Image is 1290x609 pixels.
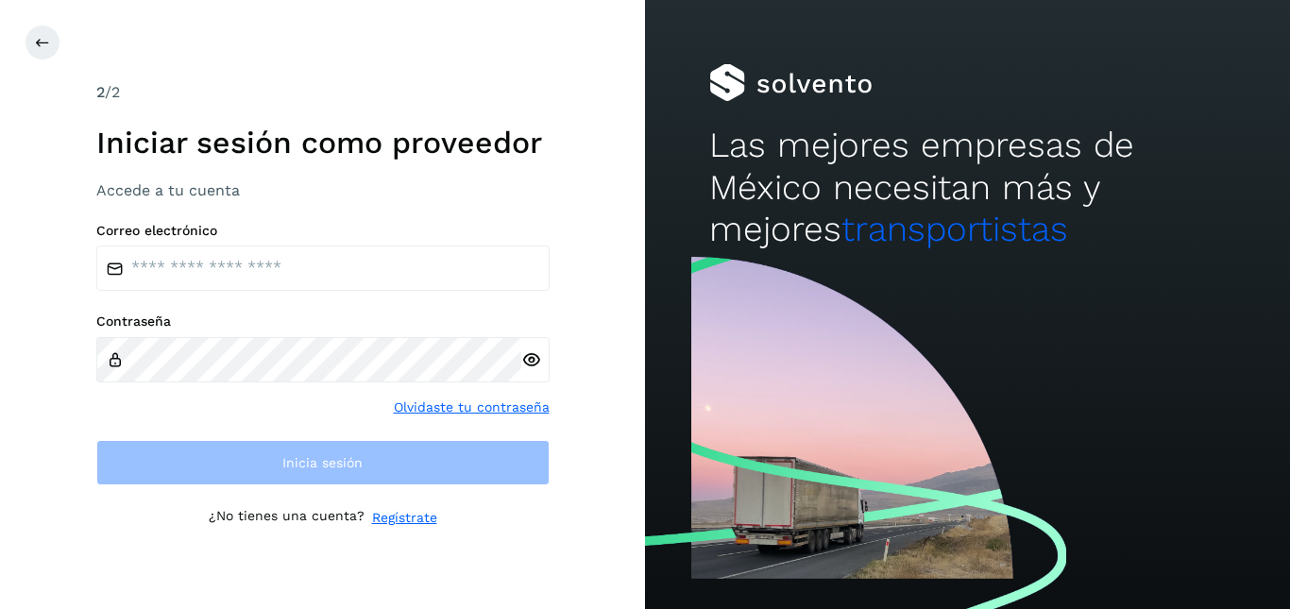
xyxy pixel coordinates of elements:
label: Correo electrónico [96,223,550,239]
h2: Las mejores empresas de México necesitan más y mejores [709,125,1225,250]
p: ¿No tienes una cuenta? [209,508,365,528]
h1: Iniciar sesión como proveedor [96,125,550,161]
label: Contraseña [96,313,550,330]
span: 2 [96,83,105,101]
span: Inicia sesión [282,456,363,469]
span: transportistas [841,209,1068,249]
button: Inicia sesión [96,440,550,485]
a: Regístrate [372,508,437,528]
h3: Accede a tu cuenta [96,181,550,199]
div: /2 [96,81,550,104]
a: Olvidaste tu contraseña [394,398,550,417]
